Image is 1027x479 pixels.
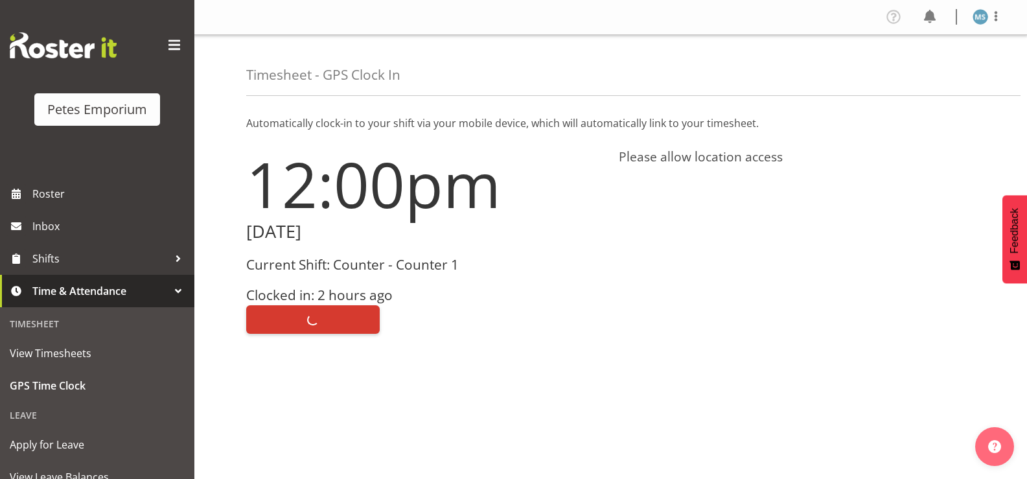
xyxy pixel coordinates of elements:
span: Inbox [32,216,188,236]
h3: Clocked in: 2 hours ago [246,288,603,303]
p: Automatically clock-in to your shift via your mobile device, which will automatically link to you... [246,115,975,131]
div: Timesheet [3,310,191,337]
h4: Timesheet - GPS Clock In [246,67,400,82]
h2: [DATE] [246,222,603,242]
div: Petes Emporium [47,100,147,119]
span: Time & Attendance [32,281,168,301]
span: Feedback [1009,208,1021,253]
h1: 12:00pm [246,149,603,219]
span: Apply for Leave [10,435,185,454]
h3: Current Shift: Counter - Counter 1 [246,257,603,272]
span: GPS Time Clock [10,376,185,395]
span: Roster [32,184,188,204]
span: View Timesheets [10,344,185,363]
a: GPS Time Clock [3,369,191,402]
span: Shifts [32,249,168,268]
button: Feedback - Show survey [1002,195,1027,283]
img: help-xxl-2.png [988,440,1001,453]
a: Apply for Leave [3,428,191,461]
img: maureen-sellwood712.jpg [973,9,988,25]
h4: Please allow location access [619,149,976,165]
div: Leave [3,402,191,428]
img: Rosterit website logo [10,32,117,58]
a: View Timesheets [3,337,191,369]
